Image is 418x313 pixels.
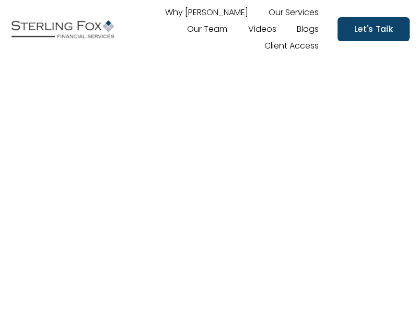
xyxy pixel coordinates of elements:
[187,21,227,38] a: Our Team
[297,21,319,38] a: Blogs
[269,4,319,21] a: Our Services
[264,38,319,54] a: Client Access
[338,17,410,41] a: Let's Talk
[248,21,276,38] a: Videos
[8,16,117,42] img: Sterling Fox Financial Services
[165,4,248,21] a: Why [PERSON_NAME]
